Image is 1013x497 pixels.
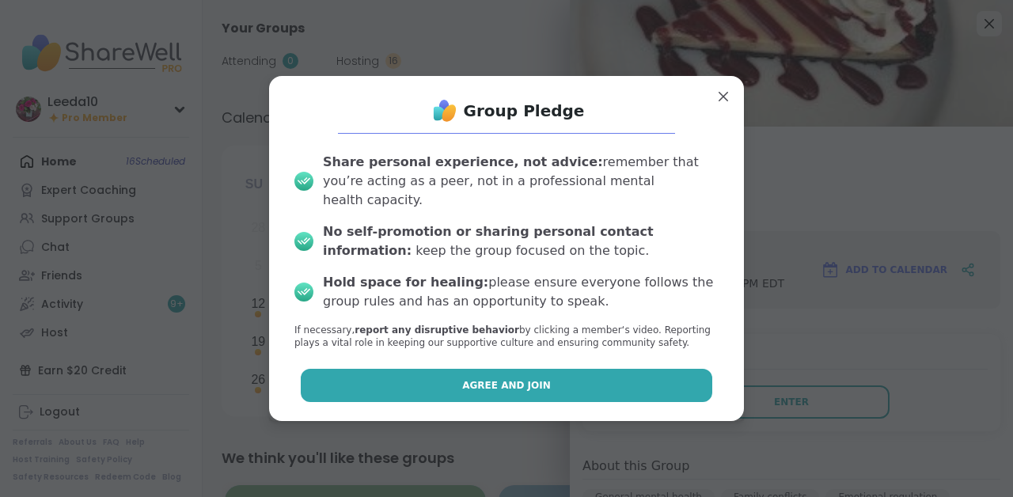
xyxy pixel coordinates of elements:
[323,224,654,258] b: No self-promotion or sharing personal contact information:
[355,324,519,336] b: report any disruptive behavior
[294,324,719,351] p: If necessary, by clicking a member‘s video. Reporting plays a vital role in keeping our supportiv...
[301,369,713,402] button: Agree and Join
[429,95,461,127] img: ShareWell Logo
[323,275,488,290] b: Hold space for healing:
[323,154,603,169] b: Share personal experience, not advice:
[464,100,585,122] h1: Group Pledge
[323,273,719,311] div: please ensure everyone follows the group rules and has an opportunity to speak.
[323,222,719,260] div: keep the group focused on the topic.
[462,378,551,393] span: Agree and Join
[323,153,719,210] div: remember that you’re acting as a peer, not in a professional mental health capacity.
